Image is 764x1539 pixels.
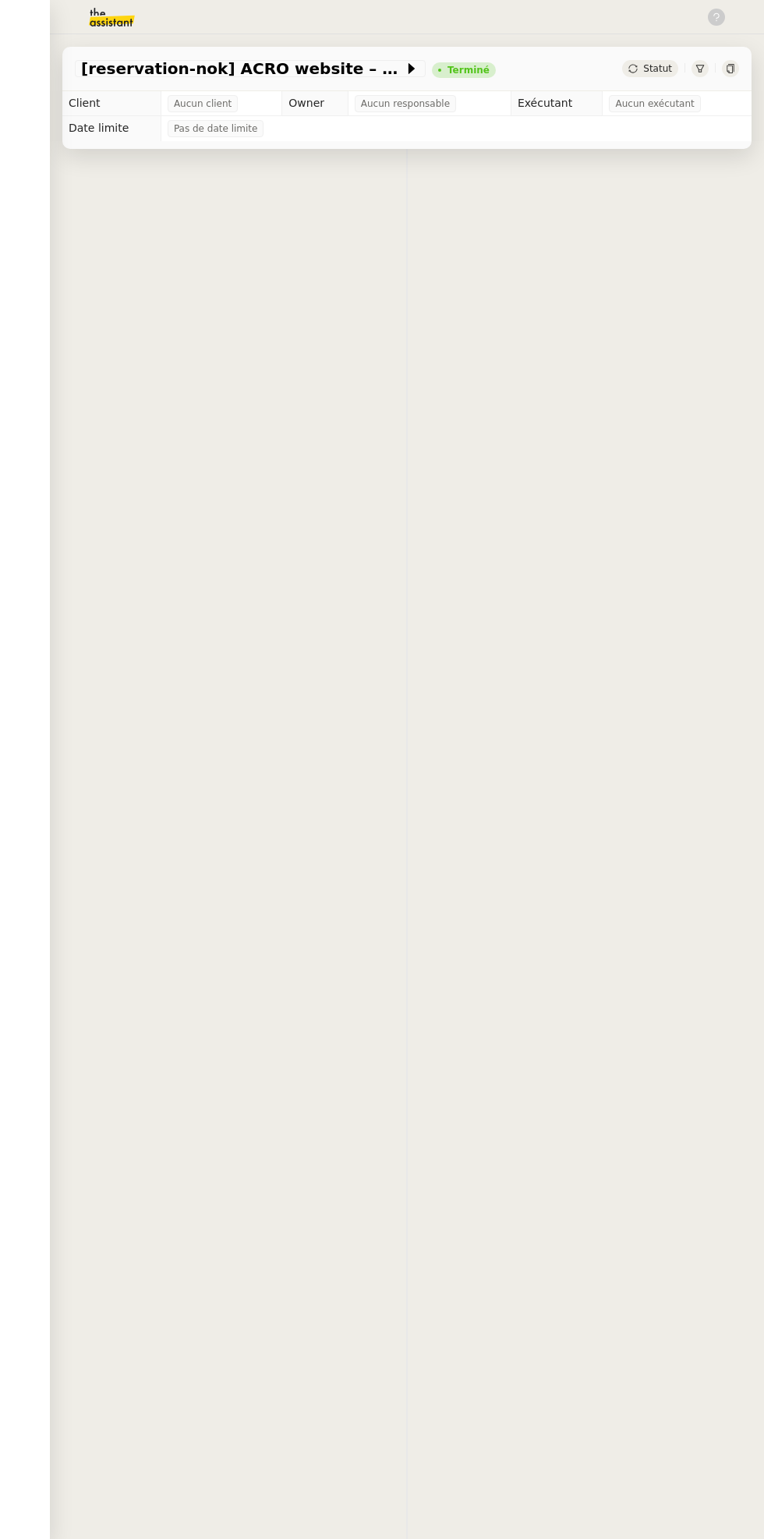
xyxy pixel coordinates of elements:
span: Statut [643,63,672,74]
td: Owner [282,91,348,116]
span: Pas de date limite [174,121,258,136]
td: Date limite [62,116,161,141]
div: Terminé [447,65,490,75]
td: Exécutant [511,91,603,116]
td: Client [62,91,161,116]
span: Aucun exécutant [615,96,694,111]
span: [reservation-nok] ACRO website – Email authentication code [81,61,404,76]
span: Aucun client [174,96,232,111]
span: Aucun responsable [361,96,450,111]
